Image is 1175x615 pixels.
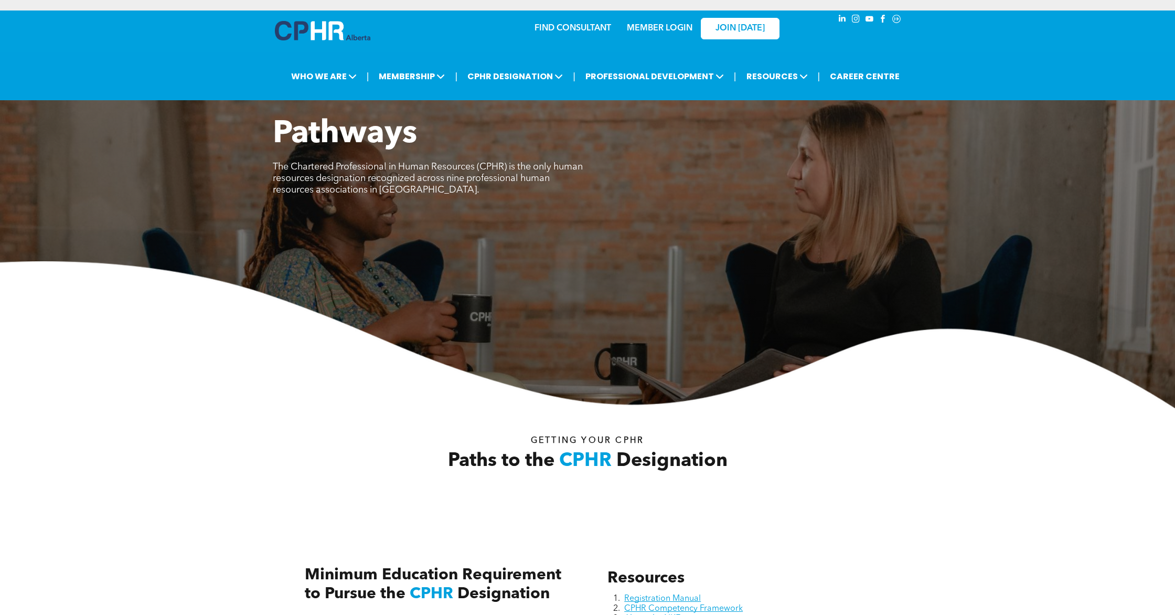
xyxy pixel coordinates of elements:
a: JOIN [DATE] [701,18,779,39]
span: PROFESSIONAL DEVELOPMENT [582,67,727,86]
span: MEMBERSHIP [376,67,448,86]
li: | [818,66,820,87]
a: linkedin [836,13,848,27]
span: Designation [457,586,550,602]
a: facebook [877,13,889,27]
span: Minimum Education Requirement to Pursue the [305,567,561,602]
a: CAREER CENTRE [827,67,903,86]
span: CPHR [410,586,453,602]
a: MEMBER LOGIN [627,24,692,33]
a: Social network [891,13,902,27]
li: | [455,66,457,87]
img: A blue and white logo for cp alberta [275,21,370,40]
li: | [367,66,369,87]
span: Getting your Cphr [531,437,644,445]
span: The Chartered Professional in Human Resources (CPHR) is the only human resources designation reco... [273,162,583,195]
span: Paths to the [448,452,554,471]
span: RESOURCES [743,67,811,86]
span: Resources [607,570,685,586]
a: instagram [850,13,861,27]
li: | [573,66,575,87]
li: | [734,66,736,87]
a: CPHR Competency Framework [624,605,743,613]
a: Registration Manual [624,595,701,603]
span: CPHR [559,452,612,471]
span: JOIN [DATE] [715,24,765,34]
span: CPHR DESIGNATION [464,67,566,86]
span: Designation [616,452,728,471]
span: Pathways [273,119,417,150]
a: FIND CONSULTANT [535,24,611,33]
span: WHO WE ARE [288,67,360,86]
a: youtube [863,13,875,27]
